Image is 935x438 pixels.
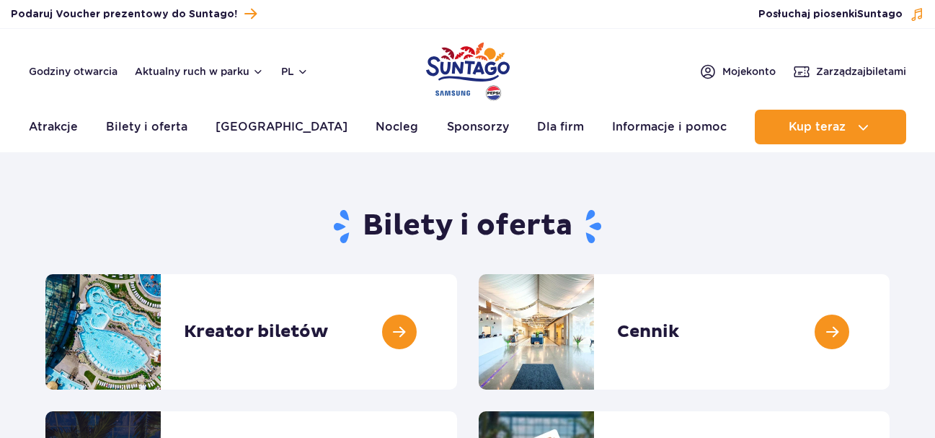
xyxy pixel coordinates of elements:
a: Park of Poland [426,36,510,102]
span: Moje konto [722,64,776,79]
a: Zarządzajbiletami [793,63,906,80]
button: pl [281,64,309,79]
span: Kup teraz [789,121,846,133]
a: Atrakcje [29,110,78,144]
span: Podaruj Voucher prezentowy do Suntago! [11,7,237,22]
button: Aktualny ruch w parku [135,66,264,77]
span: Posłuchaj piosenki [758,7,903,22]
a: Godziny otwarcia [29,64,118,79]
a: Nocleg [376,110,418,144]
a: Dla firm [537,110,584,144]
a: Informacje i pomoc [612,110,727,144]
a: [GEOGRAPHIC_DATA] [216,110,347,144]
a: Bilety i oferta [106,110,187,144]
a: Podaruj Voucher prezentowy do Suntago! [11,4,257,24]
a: Sponsorzy [447,110,509,144]
h1: Bilety i oferta [45,208,890,245]
button: Posłuchaj piosenkiSuntago [758,7,924,22]
a: Mojekonto [699,63,776,80]
span: Suntago [857,9,903,19]
span: Zarządzaj biletami [816,64,906,79]
button: Kup teraz [755,110,906,144]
